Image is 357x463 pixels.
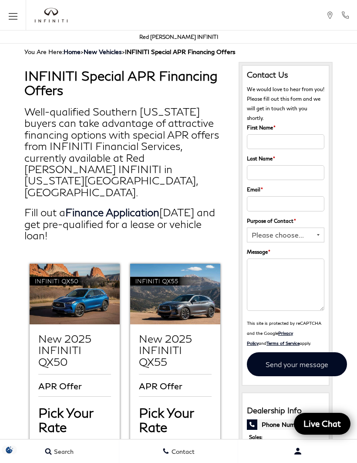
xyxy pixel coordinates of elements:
a: Finance Application [65,206,159,218]
label: Last Name [247,153,275,163]
button: Open user profile menu [238,440,357,462]
span: Phone Numbers: [247,419,324,430]
span: Pick Your Rate [38,405,93,435]
a: Home [64,48,81,55]
h3: Dealership Info [247,406,324,415]
label: Purpose of Contact [247,216,296,225]
h2: New 2025 INFINITI QX50 [38,333,111,368]
span: You Are Here: [24,48,236,55]
span: APR Offer [139,381,185,391]
a: Terms of Service [266,340,300,346]
h2: Fill out a [DATE] and get pre-qualified for a lease or vehicle loan! [24,207,226,241]
a: New Vehicles [84,48,122,55]
h3: Contact Us [247,70,324,80]
span: APR Offer [38,381,84,391]
label: Email [247,184,263,194]
span: > [64,48,236,55]
h1: INFINITI Special APR Financing Offers [24,68,226,97]
h2: New 2025 INFINITI QX55 [139,333,212,368]
small: This site is protected by reCAPTCHA and the Google and apply. [247,320,321,346]
span: We would love to hear from you! Please fill out this form and we will get in touch with you shortly. [247,86,324,121]
input: Send your message [247,352,347,376]
label: Message [247,247,270,256]
a: Red [PERSON_NAME] INFINITI [139,34,218,40]
span: Search [52,448,74,455]
label: First Name [247,123,276,132]
span: > [84,48,236,55]
span: Live Chat [299,418,345,429]
img: New 2025 INFINITI QX55 [130,264,221,324]
h2: Well-qualified Southern [US_STATE] buyers can take advantage of attractive financing options with... [24,106,226,198]
span: Pick Your Rate [139,405,194,435]
span: Contact [169,448,195,455]
img: INFINITI [35,8,67,23]
a: infiniti [35,8,67,23]
span: Sales: [249,432,322,442]
a: Live Chat [294,413,350,435]
strong: INFINITI Special APR Financing Offers [125,48,236,55]
div: Breadcrumbs [24,48,333,55]
img: New 2025 INFINITI QX50 [30,264,120,324]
